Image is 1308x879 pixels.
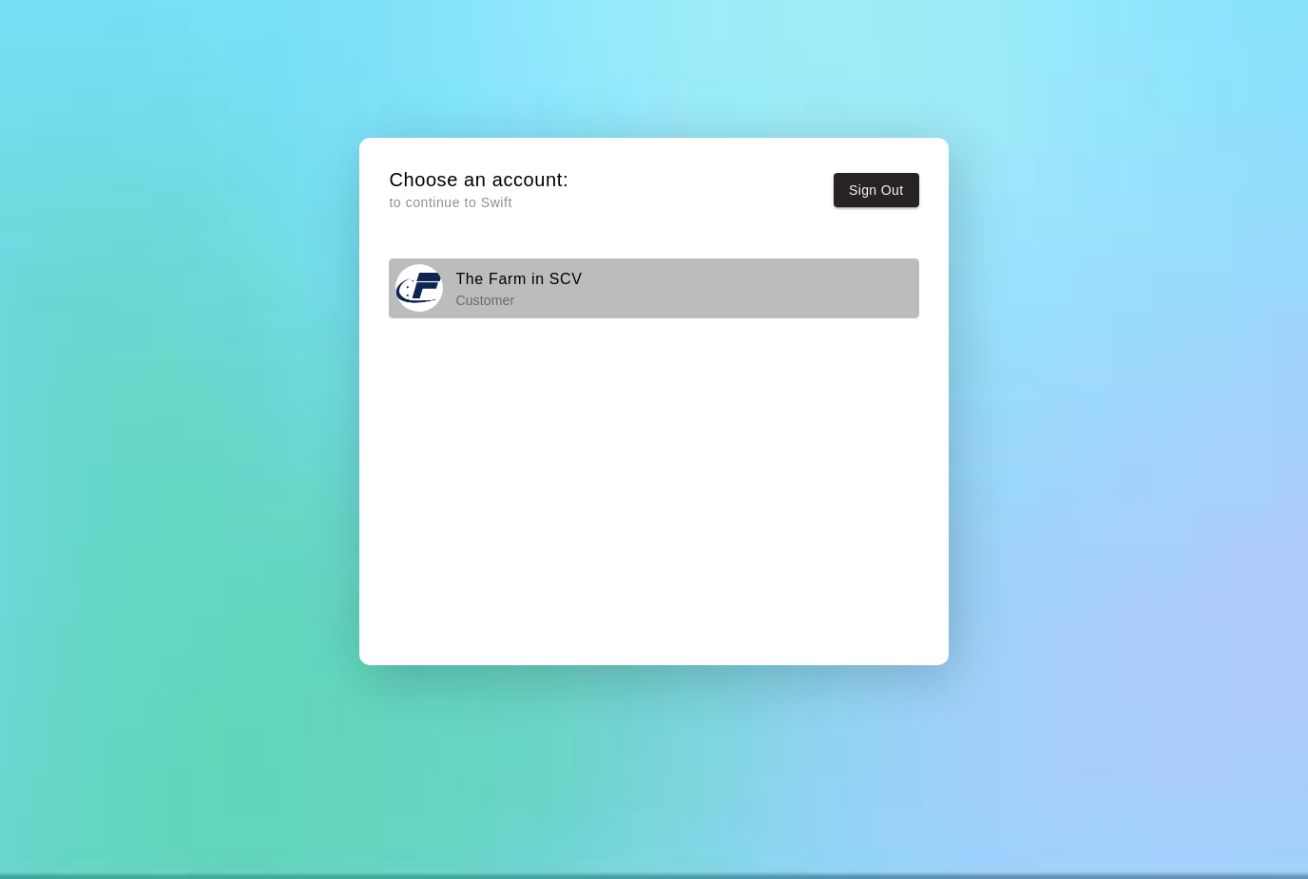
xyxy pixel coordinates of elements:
h6: The Farm in SCV [455,267,582,292]
h5: Choose an account: [389,167,568,193]
button: The Farm in SCVThe Farm in SCV Customer [389,258,918,318]
img: The Farm in SCV [395,264,443,312]
p: to continue to Swift [389,193,568,213]
p: Customer [455,291,582,310]
button: Sign Out [834,173,919,208]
